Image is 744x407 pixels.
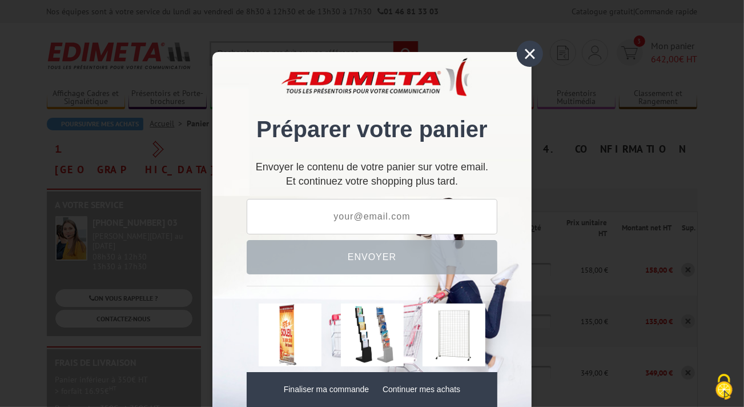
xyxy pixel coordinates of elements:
div: × [517,41,543,67]
a: Continuer mes achats [383,385,460,394]
button: Envoyer [247,240,497,274]
a: Finaliser ma commande [284,385,369,394]
input: your@email.com [247,199,497,234]
div: Et continuez votre shopping plus tard. [247,166,497,187]
div: Préparer votre panier [247,69,497,154]
button: Cookies (fenêtre modale) [704,368,744,407]
img: Cookies (fenêtre modale) [710,373,738,401]
p: Envoyer le contenu de votre panier sur votre email. [247,166,497,169]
